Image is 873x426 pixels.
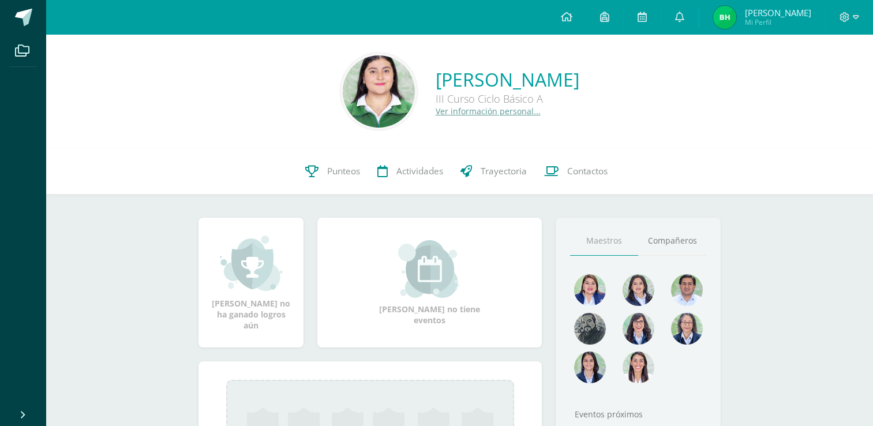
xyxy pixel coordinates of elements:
img: event_small.png [398,240,461,298]
div: [PERSON_NAME] no tiene eventos [372,240,488,326]
div: III Curso Ciclo Básico A [436,92,579,106]
img: 4179e05c207095638826b52d0d6e7b97.png [574,313,606,345]
span: [PERSON_NAME] [745,7,811,18]
img: b1da893d1b21f2b9f45fcdf5240f8abd.png [623,313,654,345]
a: Trayectoria [452,148,535,195]
a: Contactos [535,148,616,195]
span: Punteos [327,165,360,177]
div: [PERSON_NAME] no ha ganado logros aún [210,234,292,331]
img: 68491b968eaf45af92dd3338bd9092c6.png [671,313,703,345]
span: Trayectoria [481,165,527,177]
img: achievement_small.png [220,234,283,292]
img: 1e7bfa517bf798cc96a9d855bf172288.png [671,274,703,306]
a: Actividades [369,148,452,195]
img: 7e8f4bfdf5fac32941a4a2fa2799f9b6.png [713,6,736,29]
a: Punteos [297,148,369,195]
span: Mi Perfil [745,17,811,27]
img: 45e5189d4be9c73150df86acb3c68ab9.png [623,274,654,306]
img: 6edcfca88c944344618d71839dca3af3.png [343,55,415,128]
img: 135afc2e3c36cc19cf7f4a6ffd4441d1.png [574,274,606,306]
a: [PERSON_NAME] [436,67,579,92]
a: Compañeros [638,226,706,256]
a: Ver información personal... [436,106,541,117]
img: d4e0c534ae446c0d00535d3bb96704e9.png [574,352,606,383]
img: 38d188cc98c34aa903096de2d1c9671e.png [623,352,654,383]
span: Contactos [567,165,608,177]
a: Maestros [570,226,638,256]
span: Actividades [396,165,443,177]
div: Eventos próximos [570,409,706,420]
